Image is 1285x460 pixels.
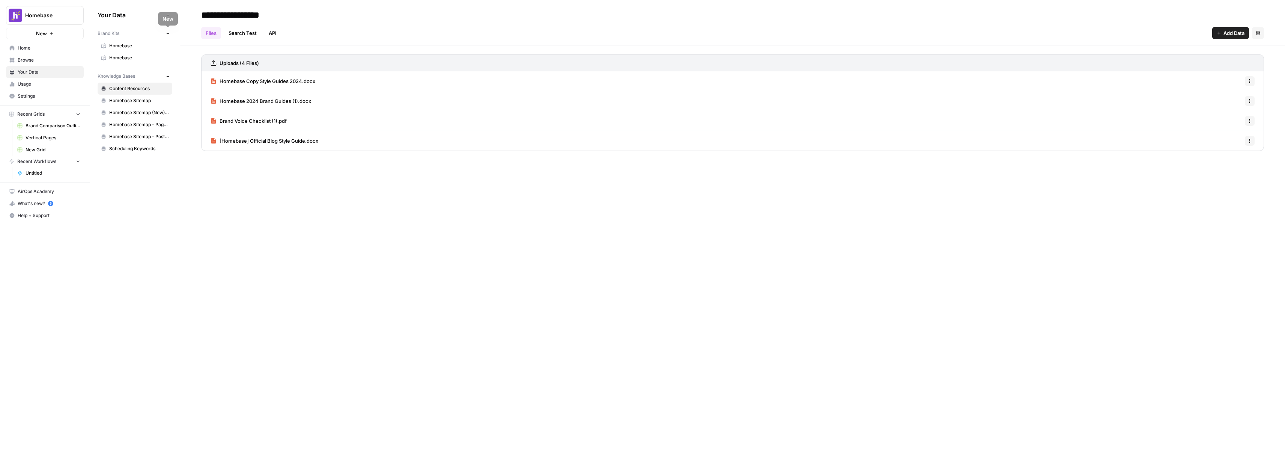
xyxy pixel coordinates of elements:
[18,81,80,87] span: Usage
[98,131,172,143] a: Homebase Sitemap - Posts Only
[220,117,287,125] span: Brand Voice Checklist (1).pdf
[98,83,172,95] a: Content Resources
[98,11,163,20] span: Your Data
[220,77,315,85] span: Homebase Copy Style Guides 2024.docx
[17,111,45,118] span: Recent Grids
[18,45,80,51] span: Home
[18,212,80,219] span: Help + Support
[26,146,80,153] span: New Grid
[6,78,84,90] a: Usage
[109,145,169,152] span: Scheduling Keywords
[220,59,259,67] h3: Uploads (4 Files)
[6,6,84,25] button: Workspace: Homebase
[220,137,318,145] span: [Homebase] Official Blog Style Guide.docx
[109,85,169,92] span: Content Resources
[98,119,172,131] a: Homebase Sitemap - Pages Only
[211,111,287,131] a: Brand Voice Checklist (1).pdf
[98,107,172,119] a: Homebase Sitemap (New) - Non-Blog
[1223,29,1244,37] span: Add Data
[109,133,169,140] span: Homebase Sitemap - Posts Only
[98,95,172,107] a: Homebase Sitemap
[26,122,80,129] span: Brand Comparison Outline Generator
[18,188,80,195] span: AirOps Academy
[1212,27,1249,39] button: Add Data
[201,27,221,39] a: Files
[6,109,84,120] button: Recent Grids
[26,170,80,176] span: Untitled
[98,52,172,64] a: Homebase
[18,57,80,63] span: Browse
[6,42,84,54] a: Home
[48,201,53,206] a: 5
[6,156,84,167] button: Recent Workflows
[109,42,169,49] span: Homebase
[14,132,84,144] a: Vertical Pages
[98,30,119,37] span: Brand Kits
[211,71,315,91] a: Homebase Copy Style Guides 2024.docx
[109,54,169,61] span: Homebase
[224,27,261,39] a: Search Test
[211,131,318,151] a: [Homebase] Official Blog Style Guide.docx
[109,97,169,104] span: Homebase Sitemap
[6,54,84,66] a: Browse
[6,198,83,209] div: What's new?
[220,97,311,105] span: Homebase 2024 Brand Guides (1).docx
[9,9,22,22] img: Homebase Logo
[98,143,172,155] a: Scheduling Keywords
[14,120,84,132] a: Brand Comparison Outline Generator
[98,73,135,80] span: Knowledge Bases
[98,40,172,52] a: Homebase
[25,12,71,19] span: Homebase
[50,202,51,205] text: 5
[6,186,84,198] a: AirOps Academy
[6,198,84,210] button: What's new? 5
[211,91,311,111] a: Homebase 2024 Brand Guides (1).docx
[14,167,84,179] a: Untitled
[17,158,56,165] span: Recent Workflows
[6,28,84,39] button: New
[264,27,281,39] a: API
[109,121,169,128] span: Homebase Sitemap - Pages Only
[14,144,84,156] a: New Grid
[18,69,80,75] span: Your Data
[211,55,259,71] a: Uploads (4 Files)
[6,66,84,78] a: Your Data
[6,210,84,222] button: Help + Support
[18,93,80,100] span: Settings
[26,134,80,141] span: Vertical Pages
[109,109,169,116] span: Homebase Sitemap (New) - Non-Blog
[36,30,47,37] span: New
[6,90,84,102] a: Settings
